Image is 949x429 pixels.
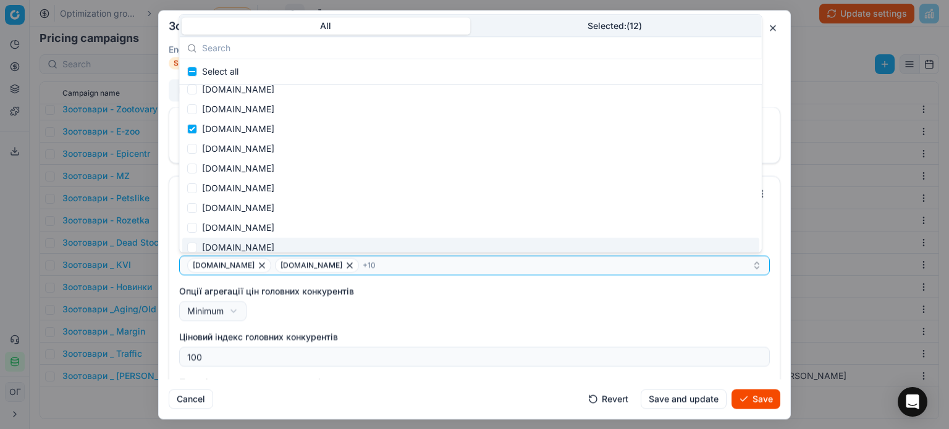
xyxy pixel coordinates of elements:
button: Save [732,389,780,409]
label: Опції агрегації цін головних конкурентів [179,285,770,297]
div: [DOMAIN_NAME] [182,198,759,218]
button: [DOMAIN_NAME][DOMAIN_NAME]+10 [179,255,770,275]
div: [DOMAIN_NAME] [182,218,759,238]
div: [DOMAIN_NAME] [182,159,759,178]
span: Select all [202,65,238,78]
button: All [182,17,471,35]
div: [DOMAIN_NAME] [182,139,759,159]
button: Products [171,81,224,99]
label: Перелік другорядних конкурентів [179,376,770,388]
div: [DOMAIN_NAME] [182,178,759,198]
button: Selected: ( 12 ) [470,17,759,35]
button: Save and update [641,389,727,409]
button: Revert [581,389,636,409]
span: [DOMAIN_NAME] [280,260,342,270]
div: [DOMAIN_NAME] [182,119,759,139]
h2: Зоотовари _ [PERSON_NAME] [169,20,333,31]
dt: Engine [169,45,219,54]
label: Ціновий індекс головних конкурентів [179,330,770,343]
div: Suggestions [180,59,762,306]
div: [DOMAIN_NAME] [182,238,759,257]
div: [DOMAIN_NAME] [182,99,759,119]
span: Smart rules [169,57,219,69]
button: Cancel [169,389,213,409]
span: + 10 [363,260,376,270]
span: [DOMAIN_NAME] [193,260,255,270]
input: Search [202,36,754,60]
div: [DOMAIN_NAME] [182,80,759,99]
